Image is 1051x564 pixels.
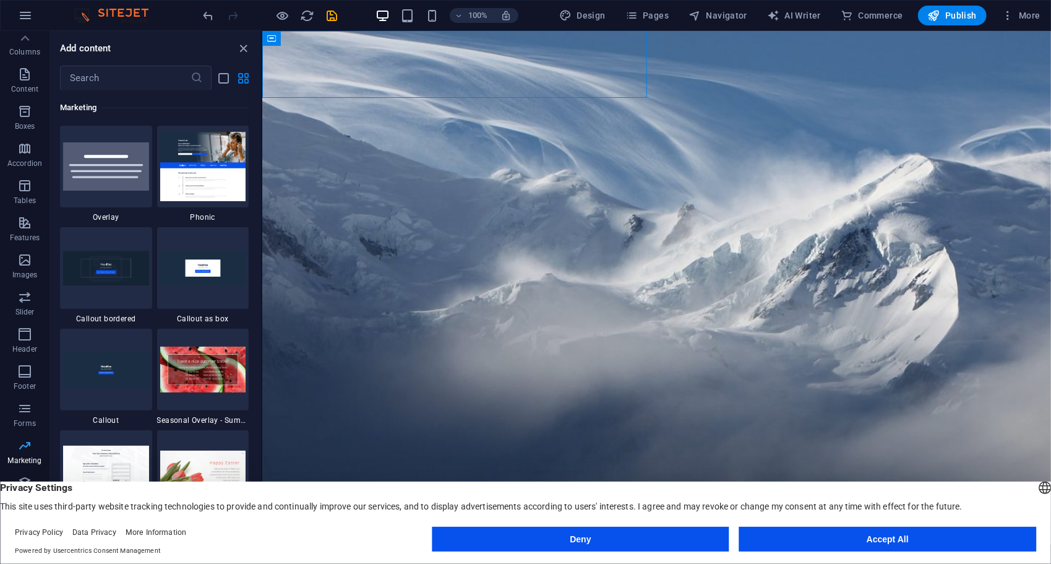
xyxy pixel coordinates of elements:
span: Overlay [60,212,152,222]
button: Navigator [684,6,752,25]
div: Phonic [157,126,249,222]
p: Marketing [7,456,41,466]
span: Publish [928,9,977,22]
p: Slider [15,307,35,317]
button: Publish [918,6,987,25]
p: Features [10,233,40,243]
button: AI Writer [762,6,826,25]
p: Columns [9,47,40,57]
span: Seasonal Overlay - Summer [157,415,249,425]
p: Forms [14,419,36,428]
p: Footer [14,381,36,391]
button: list-view [217,71,231,85]
button: Design [554,6,611,25]
input: Search [60,66,191,90]
div: Design (Ctrl+Alt+Y) [554,6,611,25]
img: callout-box_v2.png [160,251,246,285]
span: Callout as box [157,314,249,324]
span: Navigator [689,9,747,22]
button: undo [201,8,216,23]
i: Reload page [301,9,315,23]
button: 100% [450,8,494,23]
img: callout.png [63,352,149,386]
p: Boxes [15,121,35,131]
span: Callout [60,415,152,425]
p: Images [12,270,38,280]
span: Phonic [157,212,249,222]
button: save [325,8,340,23]
i: Undo: Change style (Ctrl+Z) [202,9,216,23]
h6: Marketing [60,100,249,115]
span: Callout bordered [60,314,152,324]
span: Pages [625,9,669,22]
div: Videoo [60,430,152,527]
h6: Add content [60,41,111,56]
button: reload [300,8,315,23]
p: Content [11,84,38,94]
div: Callout bordered [60,227,152,324]
i: On resize automatically adjust zoom level to fit chosen device. [500,10,512,21]
span: Commerce [841,9,903,22]
img: Screenshot_2019-10-25SitejetTemplate-BlankRedesign-Berlin3.png [160,347,246,393]
img: Screenshot_2019-06-19SitejetTemplate-BlankRedesign-Berlin7.png [160,132,246,201]
img: overlay-default.svg [63,142,149,191]
span: Design [559,9,606,22]
div: Seasonal Overlay - Summer [157,329,249,425]
button: More [997,6,1045,25]
p: Tables [14,196,36,206]
button: grid-view [236,71,251,85]
img: callout-border.png [63,251,149,285]
button: Commerce [836,6,908,25]
p: Accordion [7,158,42,168]
span: More [1002,9,1040,22]
button: Pages [620,6,674,25]
div: Callout as box [157,227,249,324]
i: Save (Ctrl+S) [325,9,340,23]
div: Seasonal Overlay - [DATE] [157,430,249,527]
span: AI Writer [767,9,821,22]
div: Overlay [60,126,152,222]
button: close panel [236,41,251,56]
img: Screenshot_2019-10-25SitejetTemplate-BlankRedesign-Berlin2.png [160,451,246,492]
h6: 100% [468,8,488,23]
p: Header [12,344,37,354]
div: Callout [60,329,152,425]
img: Editor Logo [71,8,164,23]
img: Screenshot_2019-06-19SitejetTemplate-BlankRedesign-Berlin5.png [63,446,149,496]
